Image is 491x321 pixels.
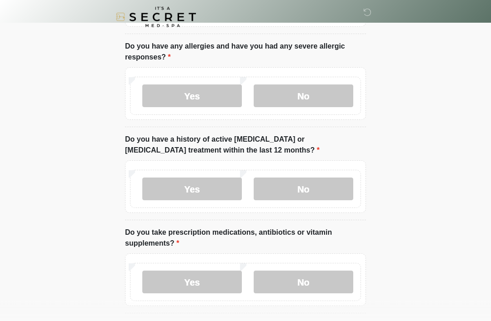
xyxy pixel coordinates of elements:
img: It's A Secret Med Spa Logo [116,7,196,27]
label: Yes [142,85,242,108]
label: Do you have any allergies and have you had any severe allergic responses? [125,41,366,63]
label: Yes [142,178,242,201]
label: No [254,85,353,108]
label: No [254,178,353,201]
label: Do you take prescription medications, antibiotics or vitamin supplements? [125,227,366,249]
label: Yes [142,271,242,294]
label: No [254,271,353,294]
label: Do you have a history of active [MEDICAL_DATA] or [MEDICAL_DATA] treatment within the last 12 mon... [125,134,366,156]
